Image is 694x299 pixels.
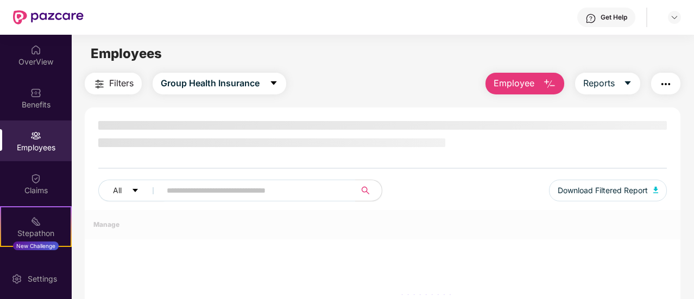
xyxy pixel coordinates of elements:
span: caret-down [131,187,139,195]
img: svg+xml;base64,PHN2ZyB4bWxucz0iaHR0cDovL3d3dy53My5vcmcvMjAwMC9zdmciIHhtbG5zOnhsaW5rPSJodHRwOi8vd3... [653,187,659,193]
button: Reportscaret-down [575,73,640,94]
span: caret-down [269,79,278,88]
img: svg+xml;base64,PHN2ZyBpZD0iQ2xhaW0iIHhtbG5zPSJodHRwOi8vd3d3LnczLm9yZy8yMDAwL3N2ZyIgd2lkdGg9IjIwIi... [30,173,41,184]
img: svg+xml;base64,PHN2ZyB4bWxucz0iaHR0cDovL3d3dy53My5vcmcvMjAwMC9zdmciIHhtbG5zOnhsaW5rPSJodHRwOi8vd3... [543,78,556,91]
button: Filters [85,73,142,94]
span: search [355,186,376,195]
img: New Pazcare Logo [13,10,84,24]
button: Employee [485,73,564,94]
div: Get Help [601,13,627,22]
div: Stepathon [1,228,71,239]
div: New Challenge [13,241,59,250]
span: Group Health Insurance [161,77,260,90]
img: svg+xml;base64,PHN2ZyB4bWxucz0iaHR0cDovL3d3dy53My5vcmcvMjAwMC9zdmciIHdpZHRoPSIyMSIgaGVpZ2h0PSIyMC... [30,216,41,227]
img: svg+xml;base64,PHN2ZyB4bWxucz0iaHR0cDovL3d3dy53My5vcmcvMjAwMC9zdmciIHdpZHRoPSIyNCIgaGVpZ2h0PSIyNC... [659,78,672,91]
button: search [355,180,382,201]
img: svg+xml;base64,PHN2ZyBpZD0iRHJvcGRvd24tMzJ4MzIiIHhtbG5zPSJodHRwOi8vd3d3LnczLm9yZy8yMDAwL3N2ZyIgd2... [670,13,679,22]
span: Download Filtered Report [558,185,648,196]
span: Reports [583,77,615,90]
span: Employee [494,77,534,90]
img: svg+xml;base64,PHN2ZyBpZD0iQmVuZWZpdHMiIHhtbG5zPSJodHRwOi8vd3d3LnczLm9yZy8yMDAwL3N2ZyIgd2lkdGg9Ij... [30,87,41,98]
button: Allcaret-down [98,180,165,201]
img: svg+xml;base64,PHN2ZyBpZD0iU2V0dGluZy0yMHgyMCIgeG1sbnM9Imh0dHA6Ly93d3cudzMub3JnLzIwMDAvc3ZnIiB3aW... [11,273,22,284]
img: svg+xml;base64,PHN2ZyBpZD0iRW1wbG95ZWVzIiB4bWxucz0iaHR0cDovL3d3dy53My5vcmcvMjAwMC9zdmciIHdpZHRoPS... [30,130,41,141]
span: Filters [109,77,134,90]
span: caret-down [623,79,632,88]
button: Download Filtered Report [549,180,667,201]
span: All [113,185,122,196]
img: svg+xml;base64,PHN2ZyB4bWxucz0iaHR0cDovL3d3dy53My5vcmcvMjAwMC9zdmciIHdpZHRoPSIyNCIgaGVpZ2h0PSIyNC... [93,78,106,91]
button: Group Health Insurancecaret-down [153,73,286,94]
img: svg+xml;base64,PHN2ZyBpZD0iSG9tZSIgeG1sbnM9Imh0dHA6Ly93d3cudzMub3JnLzIwMDAvc3ZnIiB3aWR0aD0iMjAiIG... [30,44,41,55]
span: Employees [91,46,162,61]
img: svg+xml;base64,PHN2ZyBpZD0iSGVscC0zMngzMiIgeG1sbnM9Imh0dHA6Ly93d3cudzMub3JnLzIwMDAvc3ZnIiB3aWR0aD... [585,13,596,24]
div: Settings [24,273,60,284]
